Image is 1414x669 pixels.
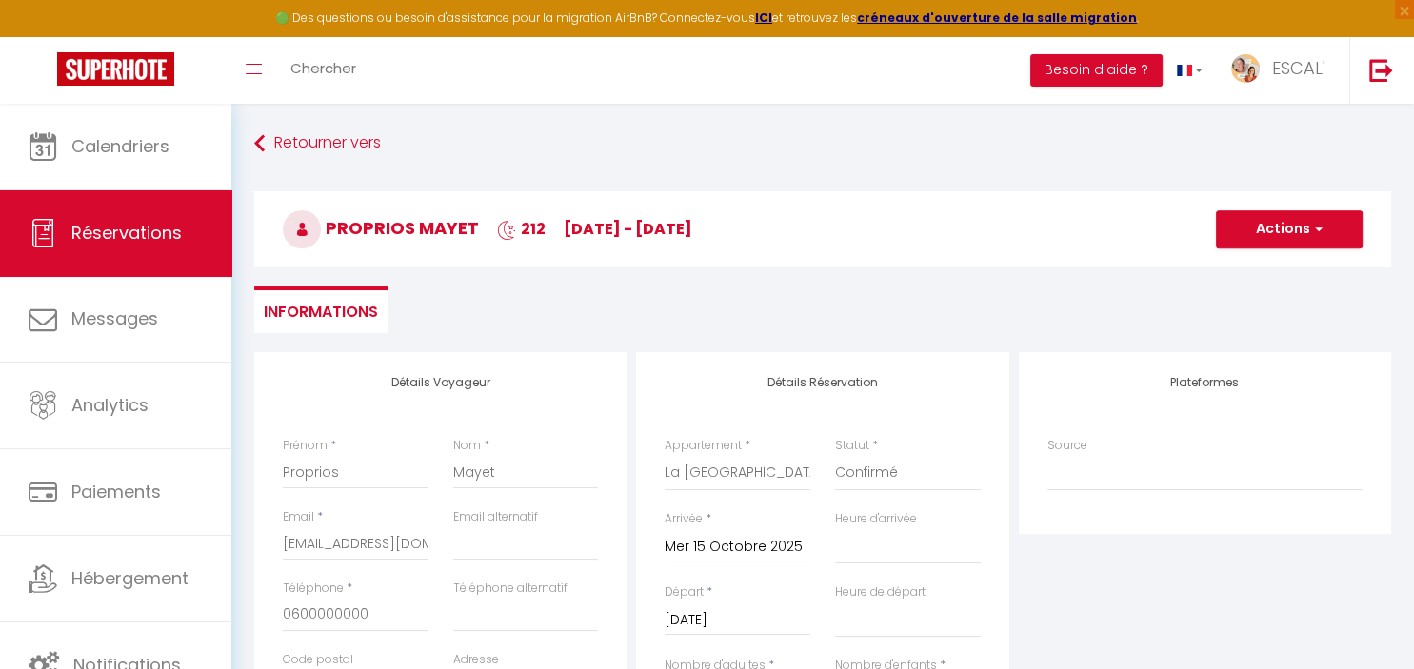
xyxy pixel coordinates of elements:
span: Calendriers [71,134,169,158]
button: Ouvrir le widget de chat LiveChat [15,8,72,65]
label: Prénom [283,437,328,455]
span: Proprios Mayet [283,216,479,240]
a: ... ESCAL' [1217,37,1349,104]
span: Messages [71,306,158,330]
span: Hébergement [71,566,189,590]
span: ESCAL' [1272,56,1325,80]
a: Retourner vers [254,127,1391,161]
label: Heure de départ [835,583,926,601]
span: Réservations [71,221,182,245]
a: créneaux d'ouverture de la salle migration [857,10,1137,26]
label: Départ [665,583,704,601]
label: Statut [835,437,869,455]
h4: Plateformes [1047,376,1363,389]
label: Nom [453,437,481,455]
label: Email [283,508,314,526]
span: 212 [497,218,546,240]
label: Email alternatif [453,508,538,526]
label: Heure d'arrivée [835,510,917,528]
button: Actions [1216,210,1363,248]
label: Téléphone [283,580,344,598]
label: Adresse [453,651,499,669]
label: Téléphone alternatif [453,580,568,598]
img: ... [1231,54,1260,83]
button: Besoin d'aide ? [1030,54,1163,87]
li: Informations [254,286,388,333]
span: [DATE] - [DATE] [564,218,692,240]
h4: Détails Voyageur [283,376,598,389]
label: Arrivée [665,510,703,528]
label: Source [1047,437,1087,455]
a: Chercher [276,37,370,104]
img: logout [1369,58,1393,82]
a: ICI [755,10,772,26]
span: Chercher [290,58,356,78]
span: Paiements [71,480,161,503]
img: Super Booking [57,52,174,86]
label: Code postal [283,651,353,669]
h4: Détails Réservation [665,376,980,389]
label: Appartement [665,437,742,455]
span: Analytics [71,393,149,417]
